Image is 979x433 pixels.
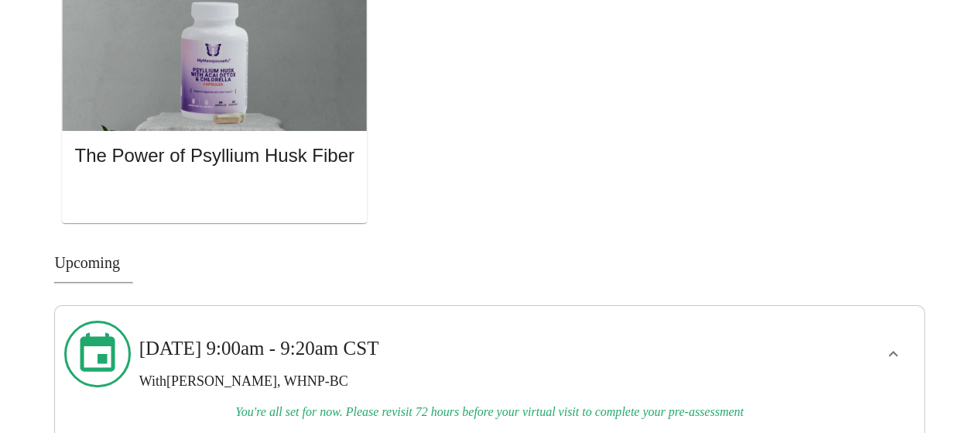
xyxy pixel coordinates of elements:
[875,335,912,373] button: show more
[74,183,354,210] button: Read More
[67,405,911,419] span: You're all set for now. Please revisit 72 hours before your virtual visit to complete your pre-as...
[74,187,358,201] a: Read More
[139,338,757,359] h3: [DATE] 9:00am - 9:20am CST
[54,254,924,272] h3: Upcoming
[74,143,354,168] h5: The Power of Psyllium Husk Fiber
[139,373,757,390] h3: With [PERSON_NAME], WHNP-BC
[90,187,338,206] span: Read More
